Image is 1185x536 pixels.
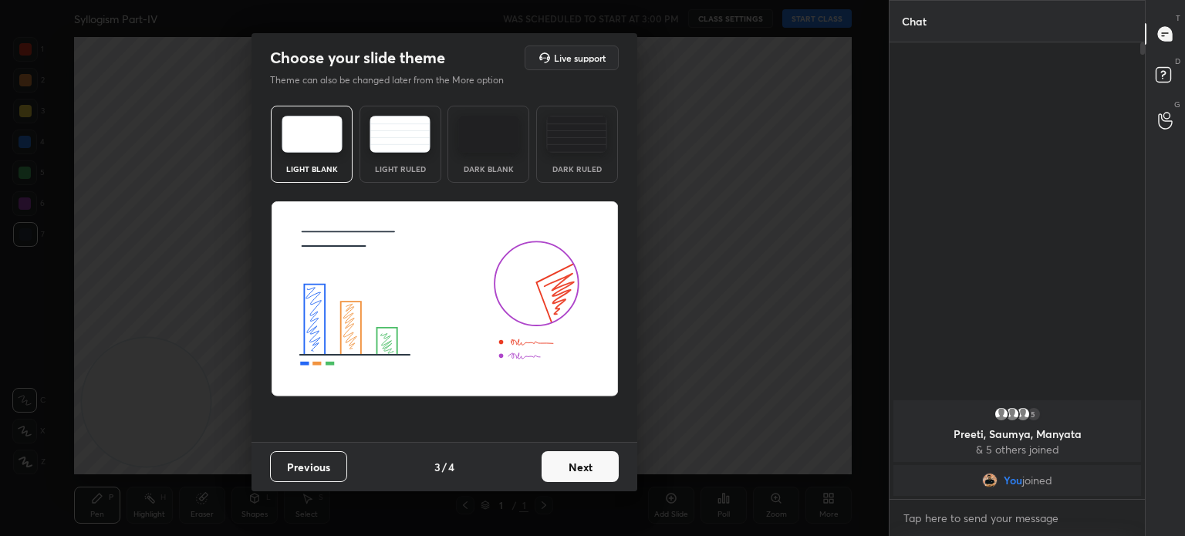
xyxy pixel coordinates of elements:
img: default.png [1015,406,1031,422]
img: lightTheme.e5ed3b09.svg [282,116,343,153]
div: Dark Blank [457,165,519,173]
div: Dark Ruled [546,165,608,173]
h2: Choose your slide theme [270,48,445,68]
img: darkTheme.f0cc69e5.svg [458,116,519,153]
p: Theme can also be changed later from the More option [270,73,520,87]
div: Light Ruled [370,165,431,173]
p: T [1176,12,1180,24]
h5: Live support [554,53,606,62]
h4: 3 [434,459,441,475]
button: Next [542,451,619,482]
img: default.png [994,406,1009,422]
img: lightRuledTheme.5fabf969.svg [370,116,430,153]
img: default.png [1004,406,1020,422]
button: Previous [270,451,347,482]
div: 5 [1026,406,1042,422]
div: Light Blank [281,165,343,173]
img: 4b40390f03df4bc2a901db19e4fe98f0.jpg [982,473,998,488]
p: D [1175,56,1180,67]
span: joined [1022,474,1052,487]
span: You [1004,474,1022,487]
img: lightThemeBanner.fbc32fad.svg [271,201,619,397]
p: G [1174,99,1180,110]
p: & 5 others joined [903,443,1132,456]
p: Chat [890,1,939,42]
div: grid [890,397,1145,499]
p: Preeti, Saumya, Manyata [903,428,1132,440]
h4: / [442,459,447,475]
img: darkRuledTheme.de295e13.svg [546,116,607,153]
h4: 4 [448,459,454,475]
